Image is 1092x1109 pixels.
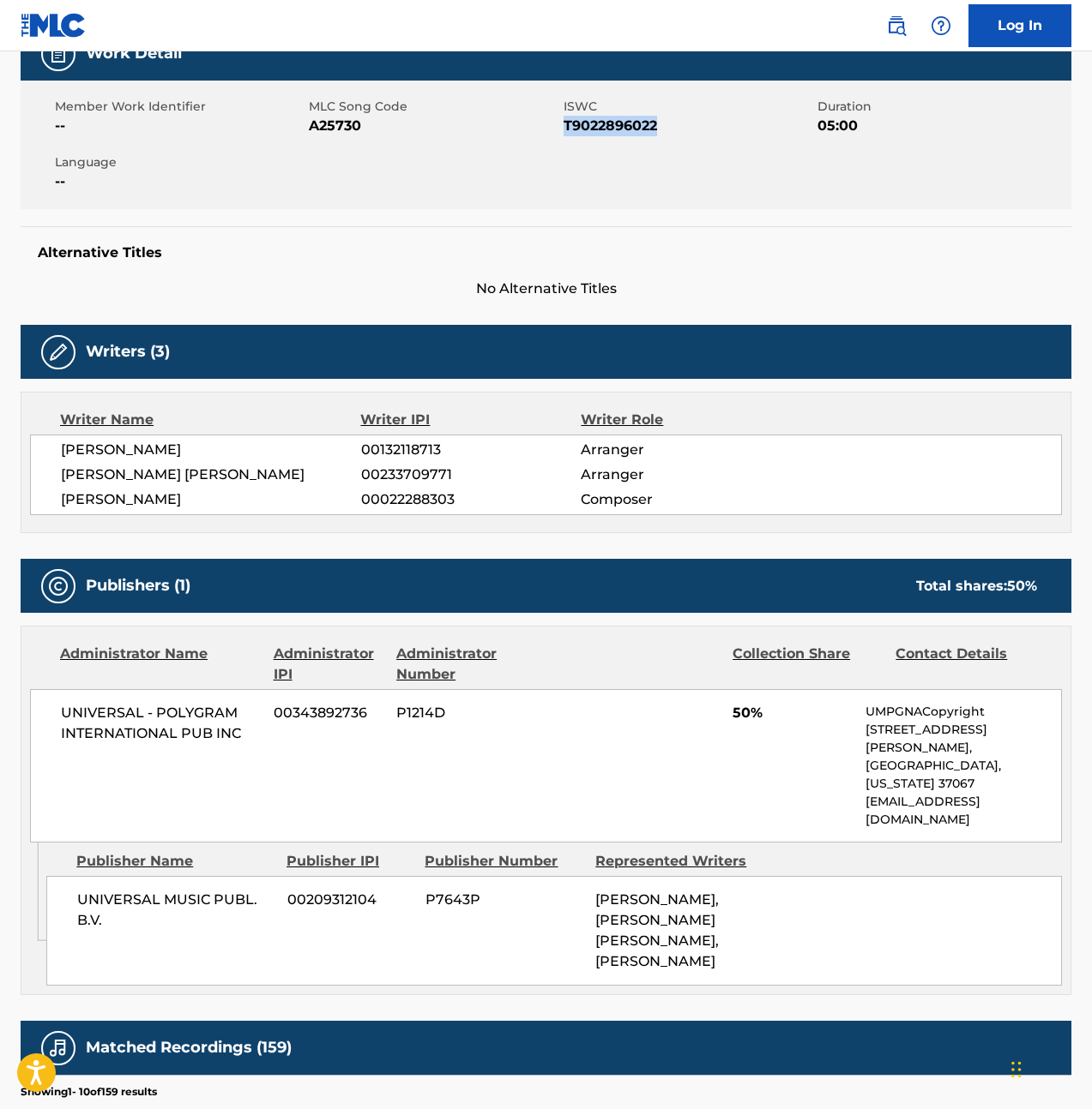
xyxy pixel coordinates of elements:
div: Represented Writers [595,851,753,872]
span: 05:00 [817,116,1067,136]
div: Administrator Name [60,644,261,685]
span: -- [55,171,305,192]
span: Member Work Identifier [55,98,305,116]
img: Matched Recordings [48,1038,69,1058]
span: ISWC [564,98,813,116]
div: Contact Details [896,644,1046,685]
div: Drag [1011,1044,1022,1095]
img: help [931,15,951,36]
div: Publisher Number [425,851,582,872]
span: 50% [733,703,853,723]
a: Log In [968,4,1071,47]
span: Arranger [581,440,781,460]
span: 50 % [1007,578,1037,594]
p: [STREET_ADDRESS][PERSON_NAME], [866,721,1061,757]
img: Work Detail [48,44,69,64]
span: MLC Song Code [309,98,558,116]
p: [EMAIL_ADDRESS][DOMAIN_NAME] [866,793,1061,829]
span: Arranger [581,465,781,485]
span: 00343892736 [274,703,383,723]
span: [PERSON_NAME] [PERSON_NAME] [61,465,361,485]
div: Administrator IPI [274,644,383,685]
h5: Alternative Titles [38,244,1054,261]
div: Collection Share [733,644,883,685]
img: search [886,15,907,36]
iframe: Chat Widget [1006,1027,1092,1109]
span: UNIVERSAL MUSIC PUBL. B.V. [77,890,274,931]
div: Administrator Number [396,644,546,685]
span: UNIVERSAL - POLYGRAM INTERNATIONAL PUB INC [61,703,261,744]
span: [PERSON_NAME] [61,440,361,460]
span: -- [55,116,305,136]
span: 00209312104 [287,890,413,910]
a: Public Search [879,9,914,43]
p: [GEOGRAPHIC_DATA], [US_STATE] 37067 [866,757,1061,793]
div: Writer Role [581,410,781,430]
span: No Alternative Titles [21,279,1071,299]
span: Language [55,153,305,171]
span: 00022288303 [361,489,582,510]
span: Duration [817,98,1067,116]
span: 00233709771 [361,465,582,485]
div: Publisher Name [76,851,274,872]
span: A25730 [309,116,558,136]
img: MLC Logo [21,13,87,38]
div: Writer IPI [360,410,581,430]
span: P7643P [425,890,582,910]
span: 00132118713 [361,440,582,460]
div: Publisher IPI [287,851,412,872]
div: Help [924,9,958,43]
div: Total shares: [916,576,1037,596]
span: P1214D [396,703,546,723]
span: Composer [581,489,781,510]
h5: Work Detail [86,44,182,63]
span: [PERSON_NAME] [61,489,361,510]
h5: Matched Recordings (159) [86,1038,292,1058]
span: [PERSON_NAME], [PERSON_NAME] [PERSON_NAME], [PERSON_NAME] [595,891,719,969]
p: Showing 1 - 10 of 159 results [21,1084,157,1100]
h5: Publishers (1) [86,576,190,596]
img: Publishers [48,576,69,596]
span: T9022896022 [564,116,813,136]
img: Writers [48,342,69,363]
p: UMPGNACopyright [866,703,1061,721]
div: Writer Name [60,410,360,430]
h5: Writers (3) [86,342,170,362]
